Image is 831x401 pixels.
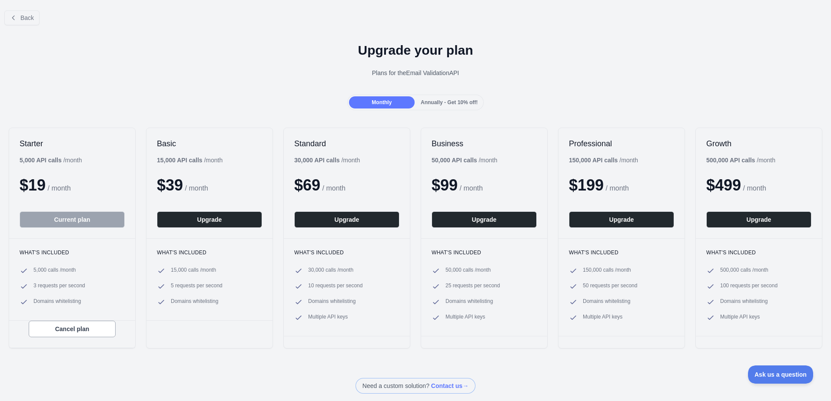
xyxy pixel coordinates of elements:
b: 150,000 API calls [569,157,618,164]
iframe: Toggle Customer Support [748,365,814,384]
h2: Business [432,138,537,149]
div: / month [294,156,360,164]
b: 50,000 API calls [432,157,477,164]
h2: Professional [569,138,674,149]
h2: Standard [294,138,399,149]
b: 30,000 API calls [294,157,340,164]
div: / month [432,156,497,164]
div: / month [569,156,638,164]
